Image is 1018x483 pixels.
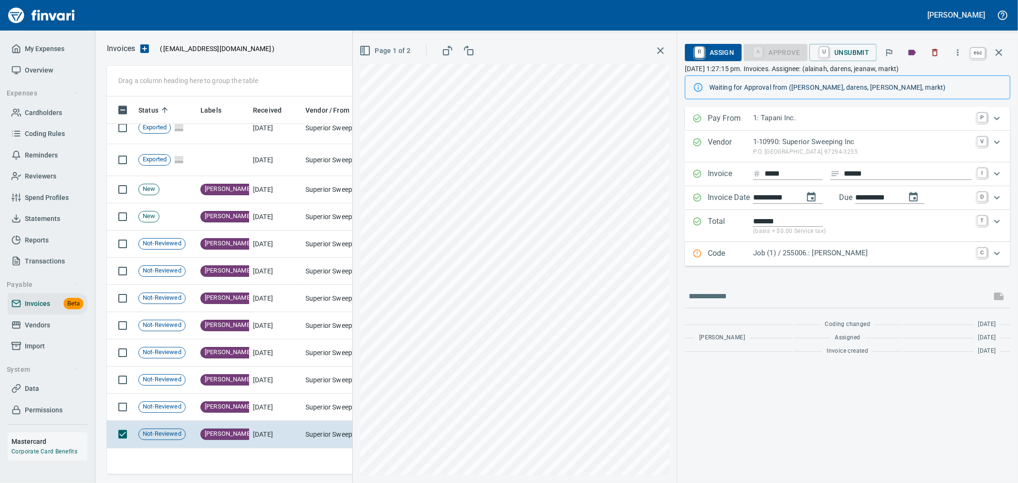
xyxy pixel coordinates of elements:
[753,248,972,259] p: Job (1) / 255006.: [PERSON_NAME]
[302,203,397,231] td: Superior Sweeping Inc (1-10990)
[139,239,185,248] span: Not-Reviewed
[249,112,302,144] td: [DATE]
[139,294,185,303] span: Not-Reviewed
[138,105,158,116] span: Status
[685,186,1010,210] div: Expand
[25,149,58,161] span: Reminders
[302,112,397,144] td: Superior Sweeping Inc (1-10990)
[809,44,877,61] button: UUnsubmit
[8,399,87,421] a: Permissions
[11,448,77,455] a: Corporate Card Benefits
[139,402,185,411] span: Not-Reviewed
[139,321,185,330] span: Not-Reviewed
[685,242,1010,266] div: Expand
[685,64,1010,73] p: [DATE] 1:27:15 pm. Invoices. Assignee: (alainah, darens, jeanaw, markt)
[201,348,255,357] span: [PERSON_NAME]
[107,43,135,54] nav: breadcrumb
[118,76,258,85] p: Drag a column heading here to group the table
[977,216,987,225] a: T
[971,48,985,58] a: esc
[302,312,397,339] td: Superior Sweeping Inc (1-10990)
[253,105,294,116] span: Received
[302,176,397,203] td: Superior Sweeping Inc (1-10990)
[977,136,987,146] a: V
[708,113,753,125] p: Pay From
[708,168,753,180] p: Invoice
[139,155,170,164] span: Exported
[171,123,187,131] span: Pages Split
[8,230,87,251] a: Reports
[253,105,282,116] span: Received
[3,361,83,378] button: System
[201,402,255,411] span: [PERSON_NAME]
[25,234,49,246] span: Reports
[139,185,159,194] span: New
[839,192,884,203] p: Due
[977,113,987,122] a: P
[249,285,302,312] td: [DATE]
[138,105,171,116] span: Status
[8,315,87,336] a: Vendors
[63,298,84,309] span: Beta
[753,113,972,124] p: 1: Tapani Inc.
[835,333,860,343] span: Assigned
[249,394,302,421] td: [DATE]
[978,346,996,356] span: [DATE]
[827,346,868,356] span: Invoice created
[25,404,63,416] span: Permissions
[25,298,50,310] span: Invoices
[25,319,50,331] span: Vendors
[302,285,397,312] td: Superior Sweeping Inc (1-10990)
[154,44,275,53] p: ( )
[987,285,1010,308] span: This records your message into the invoice and notifies anyone mentioned
[8,336,87,357] a: Import
[685,131,1010,162] div: Expand
[695,47,704,57] a: R
[753,147,972,157] p: P.O. [GEOGRAPHIC_DATA] 97294-3255
[201,430,255,439] span: [PERSON_NAME]
[25,170,56,182] span: Reviewers
[11,436,87,447] h6: Mastercard
[201,185,255,194] span: [PERSON_NAME]
[3,276,83,294] button: Payable
[3,84,83,102] button: Expenses
[977,168,987,178] a: I
[7,279,79,291] span: Payable
[302,394,397,421] td: Superior Sweeping Inc (1-10990)
[8,208,87,230] a: Statements
[200,105,234,116] span: Labels
[249,339,302,367] td: [DATE]
[708,248,753,260] p: Code
[25,383,39,395] span: Data
[201,321,255,330] span: [PERSON_NAME]
[249,176,302,203] td: [DATE]
[302,339,397,367] td: Superior Sweeping Inc (1-10990)
[709,79,1002,96] div: Waiting for Approval from ([PERSON_NAME], darens, [PERSON_NAME], markt)
[8,166,87,187] a: Reviewers
[249,203,302,231] td: [DATE]
[162,44,272,53] span: [EMAIL_ADDRESS][DOMAIN_NAME]
[305,105,362,116] span: Vendor / From
[25,107,62,119] span: Cardholders
[302,421,397,448] td: Superior Sweeping Inc (1-10990)
[171,155,187,163] span: Pages Split
[978,320,996,329] span: [DATE]
[107,43,135,54] p: Invoices
[25,192,69,204] span: Spend Profiles
[978,333,996,343] span: [DATE]
[139,212,159,221] span: New
[139,430,185,439] span: Not-Reviewed
[135,43,154,54] button: Upload an Invoice
[249,258,302,285] td: [DATE]
[201,294,255,303] span: [PERSON_NAME]
[7,87,79,99] span: Expenses
[744,48,808,56] div: Job Phase required
[753,168,761,179] svg: Invoice number
[753,136,972,147] p: 1-10990: Superior Sweeping Inc
[8,251,87,272] a: Transactions
[8,293,87,315] a: InvoicesBeta
[685,210,1010,242] div: Expand
[25,340,45,352] span: Import
[693,44,734,61] span: Assign
[302,144,397,176] td: Superior Sweeping Inc (1-10990)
